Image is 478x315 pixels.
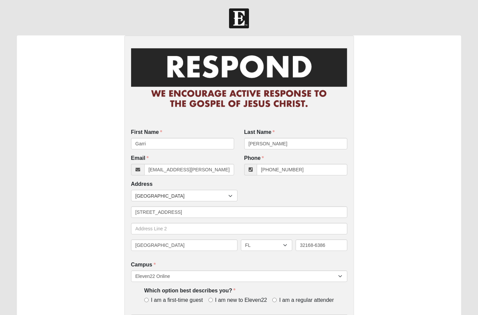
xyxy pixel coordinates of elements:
span: [GEOGRAPHIC_DATA] [135,190,228,202]
label: First Name [131,128,162,136]
input: Address Line 1 [131,206,347,218]
label: Which option best describes you? [144,287,235,295]
input: I am a first-time guest [144,298,149,302]
label: Campus [131,261,156,269]
span: I am new to Eleven22 [215,296,267,304]
img: Church of Eleven22 Logo [229,8,249,28]
input: I am a regular attender [272,298,277,302]
span: I am a regular attender [279,296,334,304]
label: Email [131,154,149,162]
input: I am new to Eleven22 [208,298,213,302]
input: Zip [296,239,347,251]
img: RespondCardHeader.png [131,42,347,114]
span: I am a first-time guest [151,296,203,304]
label: Address [131,180,153,188]
label: Phone [244,154,264,162]
input: City [131,239,237,251]
label: Last Name [244,128,275,136]
input: Address Line 2 [131,223,347,234]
